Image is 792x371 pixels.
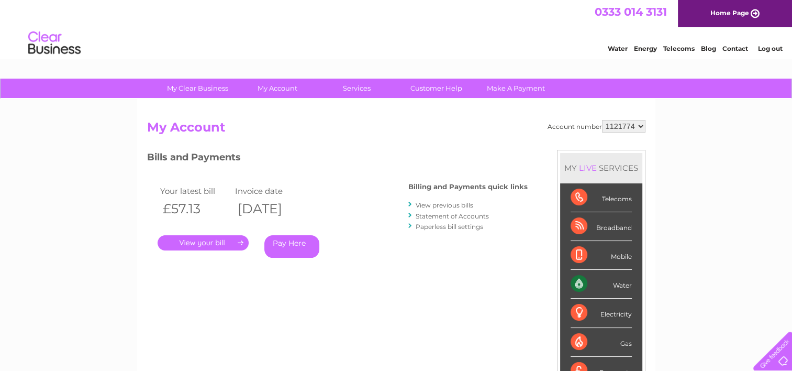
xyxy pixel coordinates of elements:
[757,45,782,52] a: Log out
[571,299,632,328] div: Electricity
[416,201,473,209] a: View previous bills
[234,79,320,98] a: My Account
[154,79,241,98] a: My Clear Business
[416,223,483,231] a: Paperless bill settings
[571,241,632,270] div: Mobile
[158,198,233,220] th: £57.13
[722,45,748,52] a: Contact
[634,45,657,52] a: Energy
[232,198,308,220] th: [DATE]
[571,183,632,212] div: Telecoms
[663,45,695,52] a: Telecoms
[560,153,642,183] div: MY SERVICES
[158,235,249,250] a: .
[701,45,716,52] a: Blog
[28,27,81,59] img: logo.png
[595,5,667,18] a: 0333 014 3131
[408,183,528,191] h4: Billing and Payments quick links
[416,212,489,220] a: Statement of Accounts
[577,163,599,173] div: LIVE
[232,184,308,198] td: Invoice date
[571,270,632,299] div: Water
[147,150,528,168] h3: Bills and Payments
[149,6,644,51] div: Clear Business is a trading name of Verastar Limited (registered in [GEOGRAPHIC_DATA] No. 3667643...
[314,79,400,98] a: Services
[571,328,632,357] div: Gas
[608,45,628,52] a: Water
[264,235,319,258] a: Pay Here
[393,79,479,98] a: Customer Help
[473,79,559,98] a: Make A Payment
[158,184,233,198] td: Your latest bill
[548,120,645,133] div: Account number
[571,212,632,241] div: Broadband
[147,120,645,140] h2: My Account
